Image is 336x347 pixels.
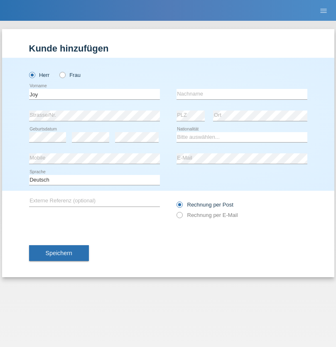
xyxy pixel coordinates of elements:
[46,250,72,256] span: Speichern
[59,72,81,78] label: Frau
[315,8,332,13] a: menu
[29,72,50,78] label: Herr
[29,43,307,54] h1: Kunde hinzufügen
[177,202,182,212] input: Rechnung per Post
[177,212,238,218] label: Rechnung per E-Mail
[177,202,233,208] label: Rechnung per Post
[29,245,89,261] button: Speichern
[59,72,65,77] input: Frau
[177,212,182,222] input: Rechnung per E-Mail
[319,7,328,15] i: menu
[29,72,34,77] input: Herr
